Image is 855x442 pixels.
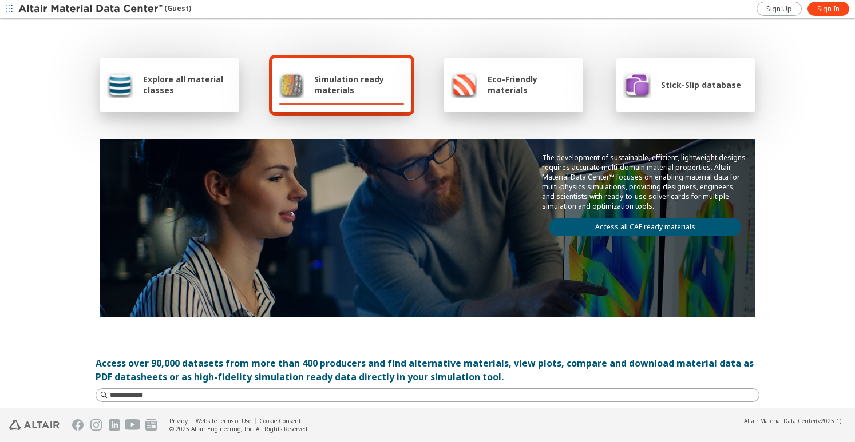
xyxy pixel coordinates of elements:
[18,3,191,15] div: (Guest)
[757,2,802,16] a: Sign Up
[549,218,741,236] a: Access all CAE ready materials
[143,74,232,95] span: Explore all material classes
[542,153,748,211] p: The development of sustainable, efficient, lightweight designs requires accurate multi-domain mat...
[169,417,188,425] a: Privacy
[623,71,651,98] img: Stick-Slip database
[451,71,477,98] img: Eco-Friendly materials
[314,74,404,95] span: Simulation ready materials
[279,71,304,98] img: Simulation ready materials
[96,356,759,384] div: Access over 90,000 datasets from more than 400 producers and find alternative materials, view plo...
[196,417,251,425] a: Website Terms of Use
[817,5,840,14] span: Sign In
[766,5,792,14] span: Sign Up
[661,79,741,90] span: Stick-Slip database
[744,417,841,425] div: (v2025.1)
[807,2,849,16] a: Sign In
[169,425,309,433] div: © 2025 Altair Engineering, Inc. All Rights Reserved.
[744,417,816,425] span: Altair Material Data Center
[259,417,301,425] a: Cookie Consent
[18,3,164,15] img: Altair Material Data Center
[488,74,576,95] span: Eco-Friendly materials
[9,420,60,430] img: Altair Engineering
[107,71,133,98] img: Explore all material classes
